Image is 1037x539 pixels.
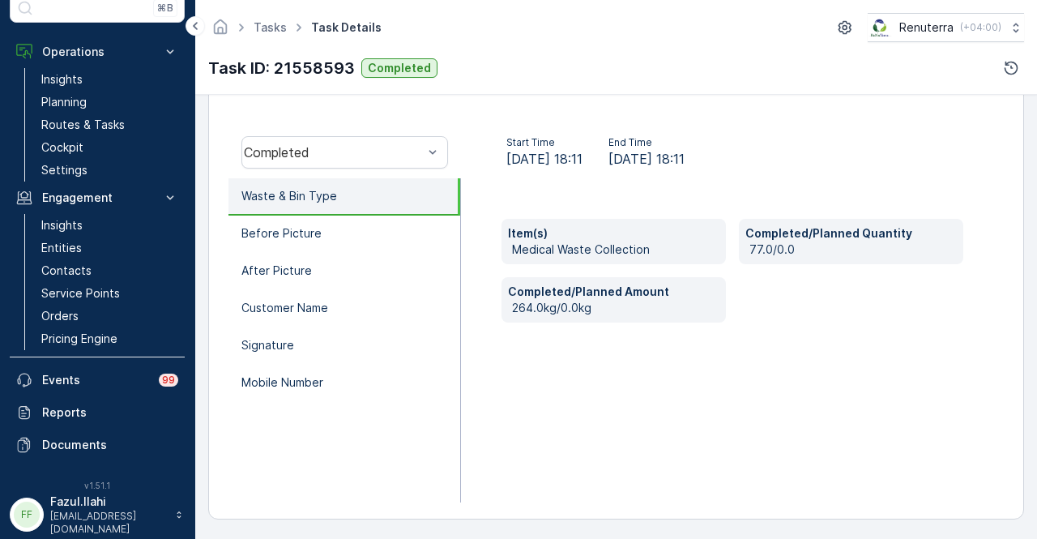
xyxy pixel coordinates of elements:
[241,263,312,279] p: After Picture
[512,300,719,316] p: 264.0kg/0.0kg
[10,429,185,461] a: Documents
[42,372,149,388] p: Events
[10,36,185,68] button: Operations
[211,24,229,38] a: Homepage
[244,145,423,160] div: Completed
[608,136,685,149] p: End Time
[14,502,40,528] div: FF
[241,300,328,316] p: Customer Name
[41,240,82,256] p: Entities
[868,13,1024,42] button: Renuterra(+04:00)
[35,237,185,259] a: Entities
[361,58,437,78] button: Completed
[508,284,719,300] p: Completed/Planned Amount
[35,305,185,327] a: Orders
[41,162,87,178] p: Settings
[157,2,173,15] p: ⌘B
[745,225,957,242] p: Completed/Planned Quantity
[35,136,185,159] a: Cockpit
[10,364,185,396] a: Events99
[41,71,83,88] p: Insights
[35,282,185,305] a: Service Points
[241,374,323,391] p: Mobile Number
[50,494,167,510] p: Fazul.Ilahi
[508,225,719,242] p: Item(s)
[41,117,125,133] p: Routes & Tasks
[208,56,355,80] p: Task ID: 21558593
[506,149,583,169] span: [DATE] 18:11
[899,19,954,36] p: Renuterra
[35,214,185,237] a: Insights
[960,21,1001,34] p: ( +04:00 )
[42,190,152,206] p: Engagement
[749,242,957,258] p: 77.0/0.0
[10,481,185,490] span: v 1.51.1
[35,327,185,350] a: Pricing Engine
[35,259,185,282] a: Contacts
[241,225,322,242] p: Before Picture
[162,374,175,387] p: 99
[868,19,893,36] img: Screenshot_2024-07-26_at_13.33.01.png
[35,91,185,113] a: Planning
[35,159,185,182] a: Settings
[41,308,79,324] p: Orders
[41,139,83,156] p: Cockpit
[42,44,152,60] p: Operations
[308,19,385,36] span: Task Details
[512,242,719,258] p: Medical Waste Collection
[42,437,178,453] p: Documents
[241,337,294,353] p: Signature
[506,136,583,149] p: Start Time
[42,404,178,421] p: Reports
[608,149,685,169] span: [DATE] 18:11
[41,263,92,279] p: Contacts
[10,182,185,214] button: Engagement
[35,113,185,136] a: Routes & Tasks
[241,188,337,204] p: Waste & Bin Type
[41,217,83,233] p: Insights
[35,68,185,91] a: Insights
[254,20,287,34] a: Tasks
[10,494,185,536] button: FFFazul.Ilahi[EMAIL_ADDRESS][DOMAIN_NAME]
[41,331,117,347] p: Pricing Engine
[10,396,185,429] a: Reports
[41,94,87,110] p: Planning
[41,285,120,302] p: Service Points
[368,60,431,76] p: Completed
[50,510,167,536] p: [EMAIL_ADDRESS][DOMAIN_NAME]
